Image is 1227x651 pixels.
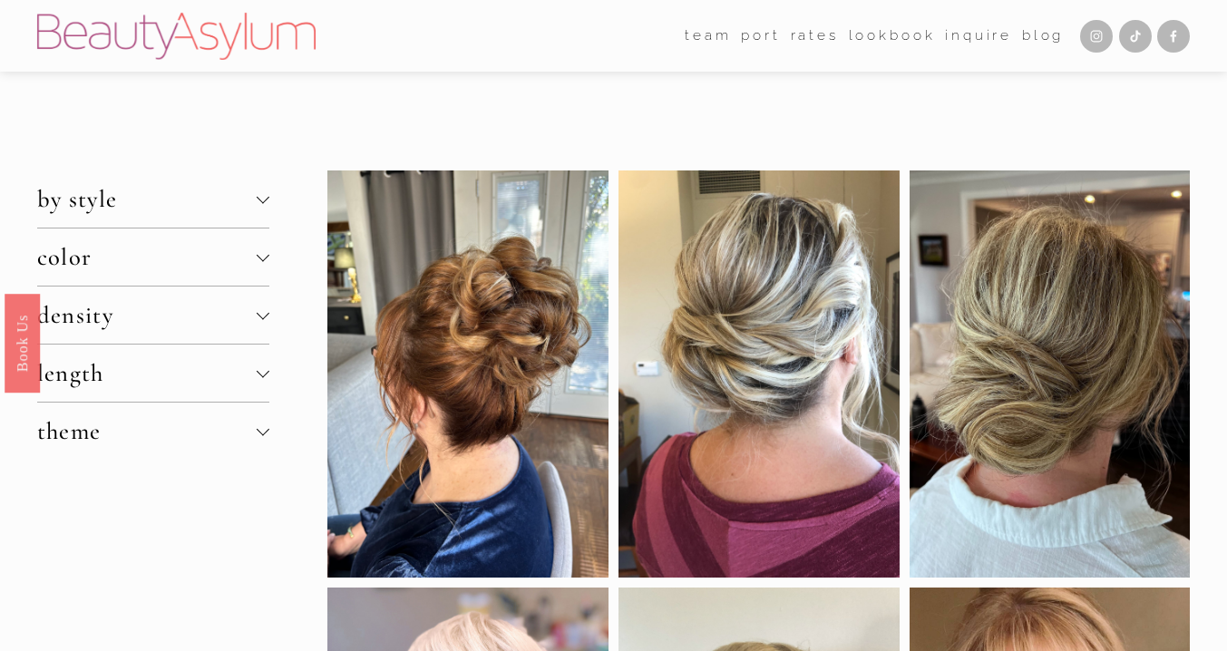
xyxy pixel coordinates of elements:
[37,242,257,272] span: color
[1119,20,1152,53] a: TikTok
[37,13,316,60] img: Beauty Asylum | Bridal Hair &amp; Makeup Charlotte &amp; Atlanta
[37,287,269,344] button: density
[37,300,257,330] span: density
[37,403,269,460] button: theme
[37,358,257,388] span: length
[37,170,269,228] button: by style
[685,24,731,49] span: team
[849,22,936,50] a: Lookbook
[5,294,40,393] a: Book Us
[1157,20,1190,53] a: Facebook
[37,228,269,286] button: color
[1080,20,1113,53] a: Instagram
[945,22,1012,50] a: Inquire
[37,416,257,446] span: theme
[791,22,839,50] a: Rates
[1022,22,1064,50] a: Blog
[37,345,269,402] button: length
[741,22,780,50] a: port
[37,184,257,214] span: by style
[685,22,731,50] a: folder dropdown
